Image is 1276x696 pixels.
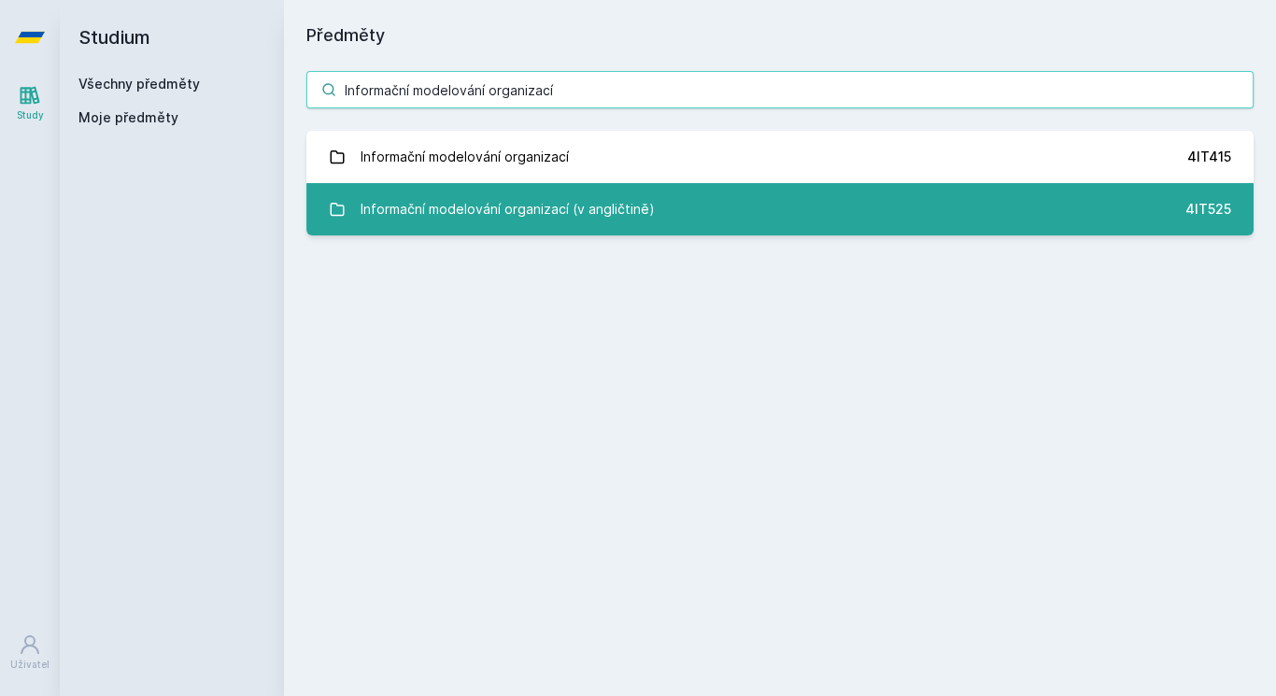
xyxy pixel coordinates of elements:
a: Study [4,75,56,132]
div: Study [17,108,44,122]
span: Moje předměty [78,108,178,127]
div: 4IT415 [1187,148,1231,166]
input: Název nebo ident předmětu… [306,71,1254,108]
a: Uživatel [4,624,56,681]
div: Informační modelování organizací (v angličtině) [361,191,655,228]
a: Informační modelování organizací (v angličtině) 4IT525 [306,183,1254,235]
div: Informační modelování organizací [361,138,569,176]
div: Uživatel [10,658,50,672]
h1: Předměty [306,22,1254,49]
div: 4IT525 [1185,200,1231,219]
a: Informační modelování organizací 4IT415 [306,131,1254,183]
a: Všechny předměty [78,76,200,92]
